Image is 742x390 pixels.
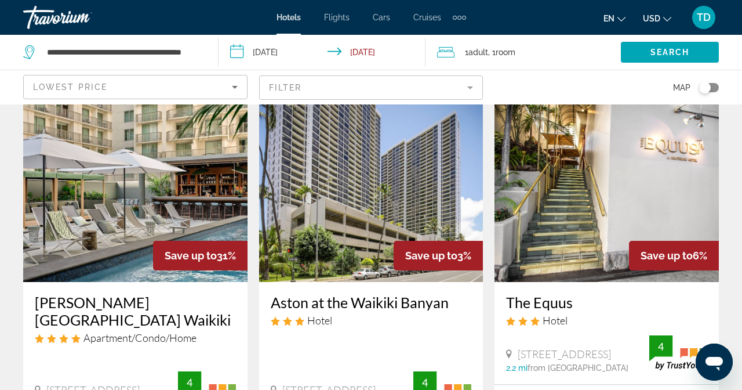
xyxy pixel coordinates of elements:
img: trustyou-badge.svg [649,335,707,370]
span: 2.2 mi [506,363,528,373]
button: Extra navigation items [453,8,466,27]
button: Toggle map [690,82,719,93]
button: Check-in date: Nov 12, 2025 Check-out date: Nov 16, 2025 [219,35,425,70]
span: Room [496,48,515,57]
a: Flights [324,13,350,22]
button: Change currency [643,10,671,27]
a: Aston at the Waikiki Banyan [271,294,472,311]
div: 6% [629,241,719,270]
button: Filter [259,75,483,100]
div: 3 star Hotel [506,314,707,327]
div: 4 [178,375,201,389]
button: Change language [603,10,625,27]
div: 3% [394,241,483,270]
span: Adult [468,48,488,57]
div: 4 [413,375,437,389]
span: Lowest Price [33,82,107,92]
span: 1 [465,44,488,60]
button: User Menu [689,5,719,30]
img: Hotel image [23,96,248,282]
img: Hotel image [259,96,483,282]
iframe: Кнопка запуска окна обмена сообщениями [696,344,733,381]
span: [STREET_ADDRESS] [518,348,611,360]
a: The Equus [506,294,707,311]
span: TD [697,12,711,23]
div: 31% [153,241,248,270]
span: , 1 [488,44,515,60]
a: Travorium [23,2,139,32]
span: Apartment/Condo/Home [83,331,197,344]
button: Search [621,42,719,63]
a: Cars [373,13,390,22]
a: Cruises [413,13,441,22]
a: [PERSON_NAME][GEOGRAPHIC_DATA] Waikiki [35,294,236,328]
a: Hotels [277,13,301,22]
span: Save up to [641,250,693,262]
span: Hotel [543,314,568,327]
button: Travelers: 1 adult, 0 children [425,35,621,70]
div: 4 star Apartment [35,331,236,344]
span: en [603,14,614,23]
span: Search [650,48,690,57]
span: USD [643,14,660,23]
span: Save up to [405,250,457,262]
div: 3 star Hotel [271,314,472,327]
span: Hotel [307,314,332,327]
div: 4 [649,340,672,353]
span: Save up to [165,250,217,262]
mat-select: Sort by [33,80,238,94]
span: from [GEOGRAPHIC_DATA] [528,363,628,373]
img: Hotel image [494,96,719,282]
span: Map [673,80,690,96]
